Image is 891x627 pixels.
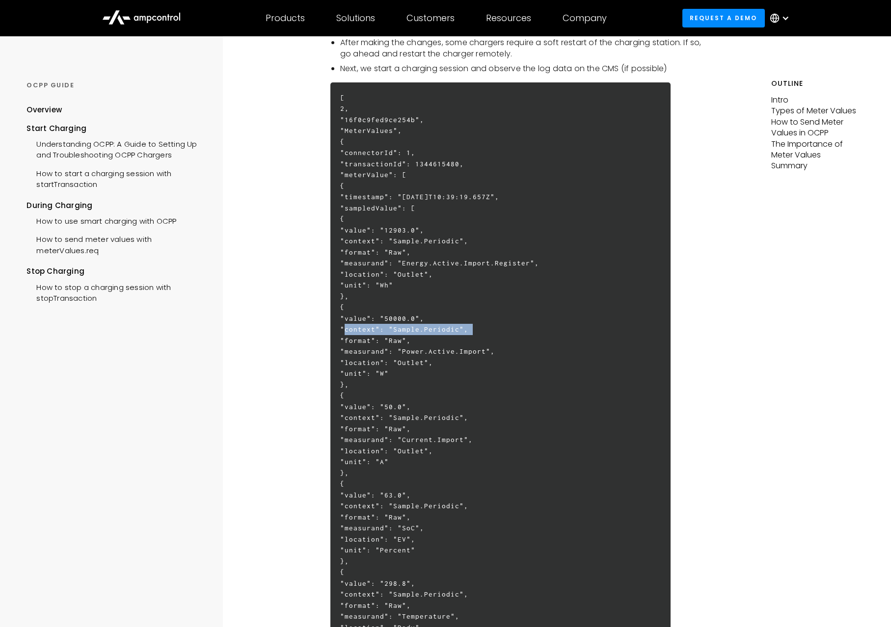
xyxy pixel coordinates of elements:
p: Summary [771,160,864,171]
div: Solutions [336,13,375,24]
div: Company [563,13,607,24]
p: How to Send Meter Values in OCPP [771,117,864,139]
strong: Use meterValue.req [330,26,415,37]
a: Request a demo [682,9,765,27]
a: How to send meter values with meterValues.req [27,229,205,259]
div: Customers [406,13,455,24]
h5: Outline [771,78,864,89]
p: The Importance of Meter Values [771,139,864,161]
li: Next, we start a charging session and observe the log data on the CMS (if possible) [340,63,708,74]
div: OCPP GUIDE [27,81,205,90]
div: Products [266,13,305,24]
div: Start Charging [27,123,205,134]
div: Resources [486,13,531,24]
p: Intro [771,95,864,105]
a: Understanding OCPP: A Guide to Setting Up and Troubleshooting OCPP Chargers [27,134,205,163]
a: How to use smart charging with OCPP [27,211,176,229]
li: After making the changes, some chargers require a soft restart of the charging station. If so, go... [340,37,708,59]
div: Stop Charging [27,266,205,277]
div: Overview [27,104,62,115]
p: Types of Meter Values [771,105,864,116]
a: How to start a charging session with startTransaction [27,163,205,193]
div: During Charging [27,200,205,211]
a: How to stop a charging session with stopTransaction [27,277,205,307]
a: Overview [27,104,62,123]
